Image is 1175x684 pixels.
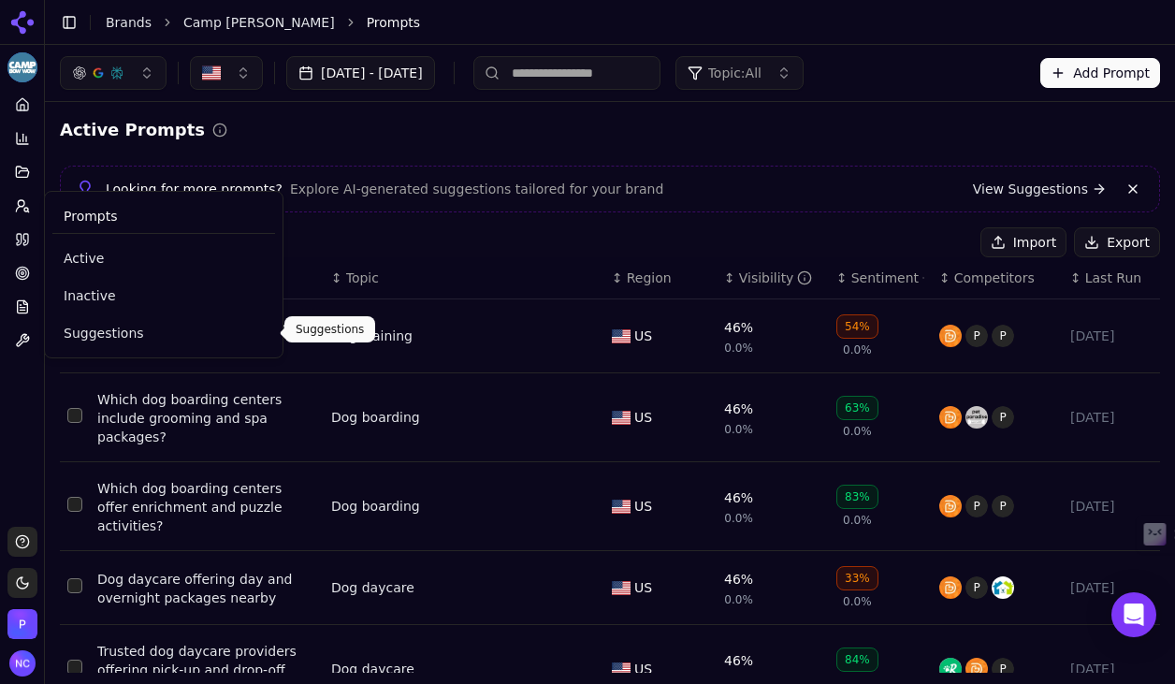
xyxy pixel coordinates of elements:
[939,406,962,429] img: dogtopia
[939,658,962,680] img: rover
[367,13,421,32] span: Prompts
[331,578,414,597] div: Dog daycare
[183,13,335,32] a: Camp [PERSON_NAME]
[67,497,82,512] button: Select row 23
[331,660,414,678] a: Dog daycare
[724,651,753,670] div: 46%
[836,566,878,590] div: 33%
[717,257,829,299] th: brandMentionRate
[739,269,813,287] div: Visibility
[7,609,37,639] button: Open organization switcher
[939,495,962,517] img: dogtopia
[612,411,631,425] img: US flag
[296,322,364,337] p: Suggestions
[97,390,316,446] a: Which dog boarding centers include grooming and spa packages?
[939,576,962,599] img: dogtopia
[106,180,283,198] span: Looking for more prompts?
[202,64,221,82] img: United States
[724,511,753,526] span: 0.0%
[843,424,872,439] span: 0.0%
[7,609,37,639] img: Propelled Brands
[612,662,631,677] img: US flag
[7,52,37,82] button: Current brand: Camp Bow Wow
[64,324,264,342] span: Suggestions
[724,269,821,287] div: ↕Visibility
[64,207,118,226] span: Prompts
[331,497,420,516] a: Dog boarding
[992,658,1014,680] span: P
[1040,58,1160,88] button: Add Prompt
[965,406,988,429] img: pet paradise
[992,576,1014,599] img: hounds town
[724,341,753,356] span: 0.0%
[286,56,435,90] button: [DATE] - [DATE]
[634,660,652,678] span: US
[965,658,988,680] img: dogtopia
[724,318,753,337] div: 46%
[1070,660,1158,678] div: [DATE]
[1070,327,1158,345] div: [DATE]
[1111,592,1156,637] div: Open Intercom Messenger
[836,396,878,420] div: 63%
[954,269,1035,287] span: Competitors
[67,408,82,423] button: Select row 22
[843,594,872,609] span: 0.0%
[980,227,1066,257] button: Import
[331,408,420,427] a: Dog boarding
[836,485,878,509] div: 83%
[64,286,264,305] span: Inactive
[67,578,82,593] button: Select row 24
[965,576,988,599] span: P
[1063,257,1166,299] th: Last Run
[1122,178,1144,200] button: Dismiss banner
[604,257,717,299] th: Region
[97,479,316,535] a: Which dog boarding centers offer enrichment and puzzle activities?
[106,13,1123,32] nav: breadcrumb
[724,488,753,507] div: 46%
[612,329,631,343] img: US flag
[60,117,205,143] h2: Active Prompts
[724,592,753,607] span: 0.0%
[939,269,1055,287] div: ↕Competitors
[973,180,1107,198] a: View Suggestions
[290,180,663,198] span: Explore AI-generated suggestions tailored for your brand
[7,52,37,82] img: Camp Bow Wow
[9,650,36,677] button: Open user button
[634,327,652,345] span: US
[843,342,872,357] span: 0.0%
[612,500,631,514] img: US flag
[992,325,1014,347] span: P
[939,325,962,347] img: dogtopia
[634,497,652,516] span: US
[708,64,762,82] span: Topic: All
[1070,497,1158,516] div: [DATE]
[1070,408,1158,427] div: [DATE]
[836,648,878,672] div: 84%
[612,581,631,595] img: US flag
[52,279,275,313] a: Inactive
[724,422,753,437] span: 0.0%
[1070,578,1158,597] div: [DATE]
[346,269,379,287] span: Topic
[52,316,275,350] a: Suggestions
[97,570,316,607] a: Dog daycare offering day and overnight packages nearby
[992,495,1014,517] span: P
[724,400,753,418] div: 46%
[932,257,1063,299] th: Competitors
[9,650,36,677] img: Nataly Chigireva
[992,406,1014,429] span: P
[67,660,82,675] button: Select row 25
[836,269,924,287] div: ↕Sentiment
[612,269,709,287] div: ↕Region
[634,578,652,597] span: US
[331,269,597,287] div: ↕Topic
[965,495,988,517] span: P
[1074,227,1160,257] button: Export
[843,513,872,528] span: 0.0%
[106,15,152,30] a: Brands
